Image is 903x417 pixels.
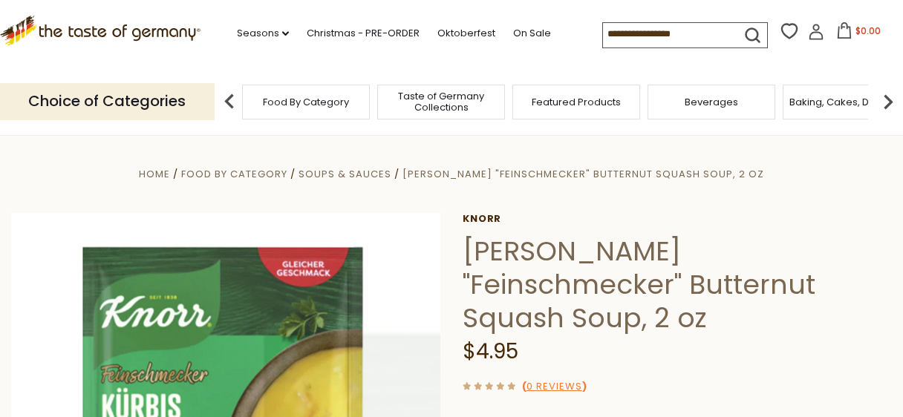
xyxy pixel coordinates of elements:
[685,96,738,108] a: Beverages
[463,213,892,225] a: Knorr
[463,337,518,366] span: $4.95
[215,87,244,116] img: previous arrow
[402,167,764,181] a: [PERSON_NAME] "Feinschmecker" Butternut Squash Soup, 2 oz
[299,167,391,181] a: Soups & Sauces
[437,25,495,42] a: Oktoberfest
[139,167,170,181] a: Home
[827,22,890,45] button: $0.00
[181,167,287,181] a: Food By Category
[307,25,420,42] a: Christmas - PRE-ORDER
[237,25,289,42] a: Seasons
[522,379,587,393] span: ( )
[263,96,349,108] a: Food By Category
[532,96,621,108] a: Featured Products
[463,234,892,335] h1: [PERSON_NAME] "Feinschmecker" Butternut Squash Soup, 2 oz
[855,24,881,37] span: $0.00
[527,379,582,395] a: 0 Reviews
[513,25,551,42] a: On Sale
[382,91,501,113] a: Taste of Germany Collections
[873,87,903,116] img: next arrow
